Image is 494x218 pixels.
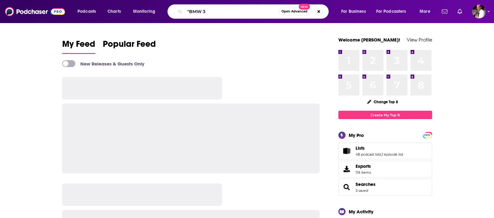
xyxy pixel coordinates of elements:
[103,39,156,54] a: Popular Feed
[472,5,486,18] img: User Profile
[103,7,125,17] a: Charts
[338,111,432,119] a: Create My Top 8
[103,39,156,53] span: Popular Feed
[341,147,353,155] a: Lists
[472,5,486,18] span: Logged in as Quarto
[62,60,144,67] a: New Releases & Guests Only
[341,7,366,16] span: For Business
[341,183,353,191] a: Searches
[279,8,310,15] button: Open AdvancedNew
[341,165,353,173] span: Exports
[299,4,310,10] span: New
[349,209,373,215] div: My Activity
[349,132,364,138] div: My Pro
[337,7,374,17] button: open menu
[381,152,382,157] span: ,
[356,145,365,151] span: Lists
[455,6,465,17] a: Show notifications dropdown
[5,6,65,17] img: Podchaser - Follow, Share and Rate Podcasts
[338,179,432,196] span: Searches
[415,7,438,17] button: open menu
[173,4,335,19] div: Search podcasts, credits, & more...
[338,143,432,159] span: Lists
[356,152,381,157] a: 48 podcast lists
[376,7,406,16] span: For Podcasters
[363,98,402,106] button: Change Top 8
[420,7,430,16] span: More
[356,163,371,169] span: Exports
[424,133,431,137] a: PRO
[62,39,95,54] a: My Feed
[185,7,279,17] input: Search podcasts, credits, & more...
[107,7,121,16] span: Charts
[77,7,96,16] span: Podcasts
[73,7,104,17] button: open menu
[372,7,415,17] button: open menu
[129,7,163,17] button: open menu
[439,6,450,17] a: Show notifications dropdown
[407,37,432,43] a: View Profile
[62,39,95,53] span: My Feed
[356,182,376,187] a: Searches
[472,5,486,18] button: Show profile menu
[382,152,403,157] a: 1 episode list
[338,37,400,43] a: Welcome [PERSON_NAME]!
[338,161,432,177] a: Exports
[356,170,371,175] span: 119 items
[356,145,403,151] a: Lists
[424,133,431,138] span: PRO
[282,10,307,13] span: Open Advanced
[133,7,155,16] span: Monitoring
[356,188,368,193] a: 3 saved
